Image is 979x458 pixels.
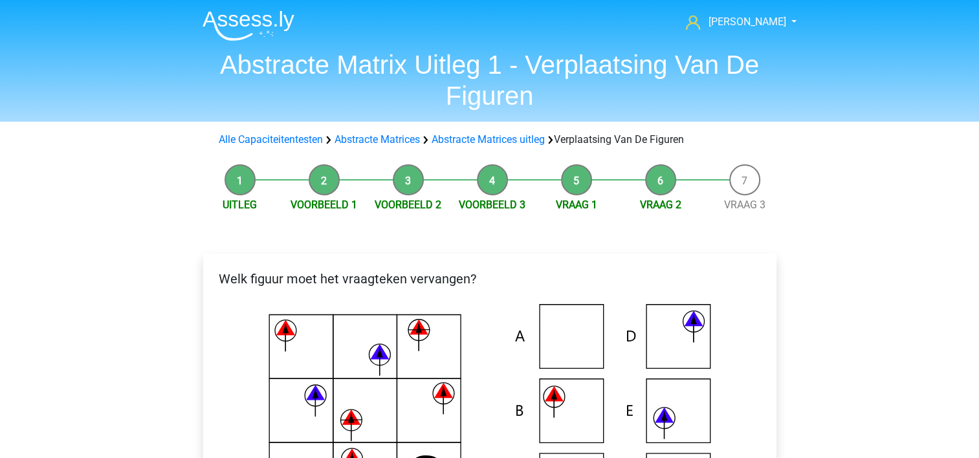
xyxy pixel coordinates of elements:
[214,269,766,289] p: Welk figuur moet het vraagteken vervangen?
[640,199,681,211] a: Vraag 2
[708,16,786,28] span: [PERSON_NAME]
[432,133,545,146] a: Abstracte Matrices uitleg
[219,133,323,146] a: Alle Capaciteitentesten
[223,199,257,211] a: Uitleg
[192,49,787,111] h1: Abstracte Matrix Uitleg 1 - Verplaatsing Van De Figuren
[681,14,787,30] a: [PERSON_NAME]
[724,199,765,211] a: Vraag 3
[335,133,420,146] a: Abstracte Matrices
[203,10,294,41] img: Assessly
[214,132,766,147] div: Verplaatsing Van De Figuren
[291,199,357,211] a: Voorbeeld 1
[459,199,525,211] a: Voorbeeld 3
[375,199,441,211] a: Voorbeeld 2
[556,199,597,211] a: Vraag 1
